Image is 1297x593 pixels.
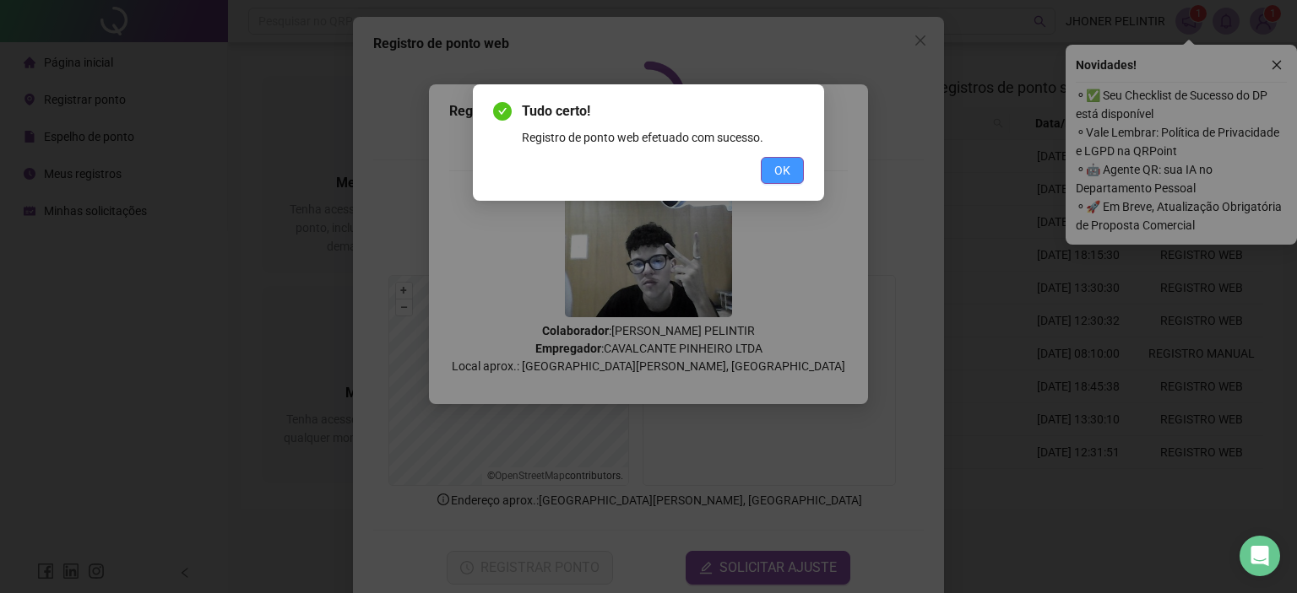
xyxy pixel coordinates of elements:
[493,102,512,121] span: check-circle
[1240,536,1280,576] div: Open Intercom Messenger
[522,101,804,121] span: Tudo certo!
[522,128,804,147] div: Registro de ponto web efetuado com sucesso.
[774,161,790,180] span: OK
[761,157,804,184] button: OK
